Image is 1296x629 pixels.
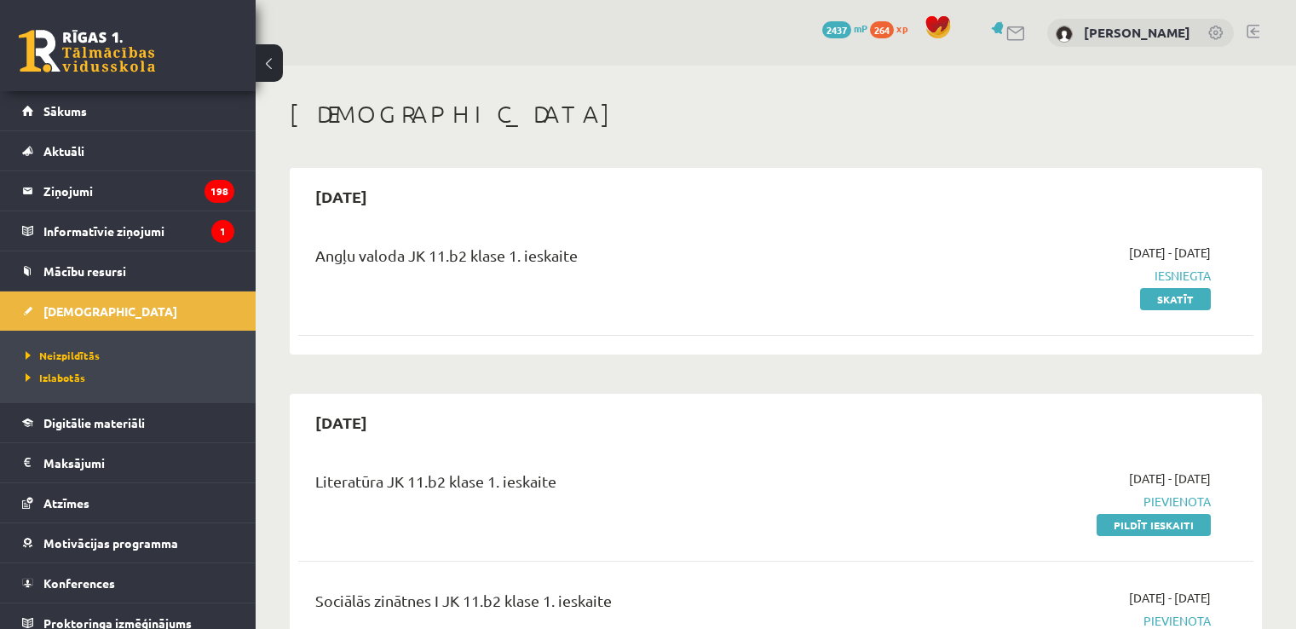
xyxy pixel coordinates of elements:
a: Pildīt ieskaiti [1097,514,1211,536]
a: Mācību resursi [22,251,234,291]
legend: Maksājumi [43,443,234,482]
a: Aktuāli [22,131,234,170]
a: Motivācijas programma [22,523,234,563]
a: Atzīmes [22,483,234,522]
a: [PERSON_NAME] [1084,24,1190,41]
span: 2437 [822,21,851,38]
i: 198 [204,180,234,203]
span: mP [854,21,867,35]
span: Motivācijas programma [43,535,178,551]
span: xp [896,21,907,35]
div: Angļu valoda JK 11.b2 klase 1. ieskaite [315,244,904,275]
a: Skatīt [1140,288,1211,310]
i: 1 [211,220,234,243]
span: [DATE] - [DATE] [1129,244,1211,262]
span: Iesniegta [930,267,1211,285]
span: Konferences [43,575,115,591]
a: [DEMOGRAPHIC_DATA] [22,291,234,331]
a: Izlabotās [26,370,239,385]
span: Neizpildītās [26,349,100,362]
span: Sākums [43,103,87,118]
span: Mācību resursi [43,263,126,279]
span: Izlabotās [26,371,85,384]
a: Digitālie materiāli [22,403,234,442]
span: [DATE] - [DATE] [1129,470,1211,488]
span: [DEMOGRAPHIC_DATA] [43,303,177,319]
span: Digitālie materiāli [43,415,145,430]
span: 264 [870,21,894,38]
legend: Ziņojumi [43,171,234,211]
a: Informatīvie ziņojumi1 [22,211,234,251]
span: [DATE] - [DATE] [1129,589,1211,607]
a: Rīgas 1. Tālmācības vidusskola [19,30,155,72]
h2: [DATE] [298,176,384,216]
span: Atzīmes [43,495,89,511]
a: Konferences [22,563,234,603]
a: 264 xp [870,21,916,35]
h2: [DATE] [298,402,384,442]
a: Sākums [22,91,234,130]
a: Maksājumi [22,443,234,482]
h1: [DEMOGRAPHIC_DATA] [290,100,1262,129]
a: Neizpildītās [26,348,239,363]
img: Grieta Anna Novika [1056,26,1073,43]
div: Literatūra JK 11.b2 klase 1. ieskaite [315,470,904,501]
a: Ziņojumi198 [22,171,234,211]
span: Pievienota [930,493,1211,511]
a: 2437 mP [822,21,867,35]
div: Sociālās zinātnes I JK 11.b2 klase 1. ieskaite [315,589,904,620]
legend: Informatīvie ziņojumi [43,211,234,251]
span: Aktuāli [43,143,84,159]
